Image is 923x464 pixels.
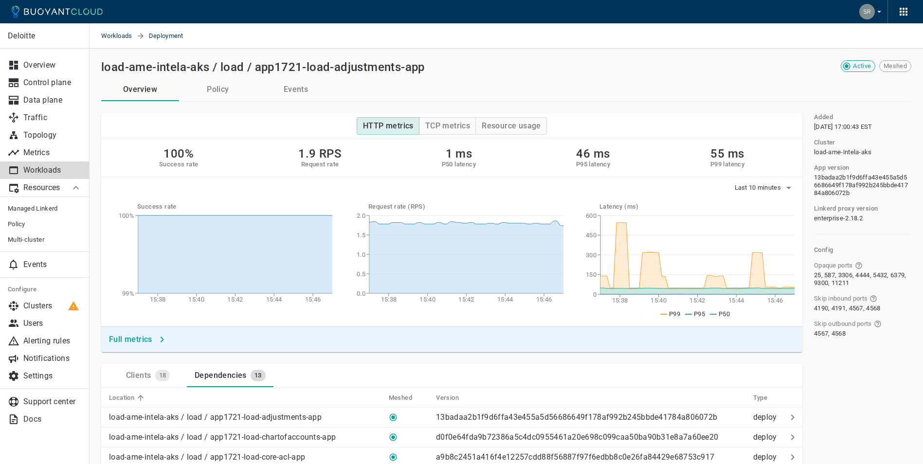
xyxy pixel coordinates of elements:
tspan: 150 [586,271,597,278]
span: Managed Linkerd [8,205,82,213]
tspan: 15:40 [651,297,667,304]
span: Type [753,393,780,402]
tspan: 15:46 [767,297,783,304]
span: Version [436,393,471,402]
button: Policy [179,78,257,101]
p: Overview [23,60,82,70]
span: Meshed [389,393,425,402]
p: deploy [753,452,783,462]
div: Dependencies [191,367,247,380]
tspan: 1.0 [357,251,365,258]
span: 4567, 4568 [814,330,846,338]
img: Sridhar [859,4,875,19]
p: load-ame-intela-aks / load / app1721-load-adjustments-app [109,412,322,422]
p: Events [23,260,82,269]
span: Multi-cluster [8,236,82,244]
p: Docs [23,414,82,424]
h5: P99 latency [710,161,744,168]
h5: Location [109,394,134,402]
h5: Added [814,113,833,121]
h5: P95 latency [576,161,610,168]
h2: 1 ms [442,147,476,161]
a: Workloads [101,23,136,49]
p: Settings [23,371,82,381]
span: load-ame-intela-aks [814,148,872,156]
button: Overview [101,78,179,101]
a: Dependencies13 [187,364,273,387]
h2: 1.9 RPS [298,147,342,161]
h5: Success rate [137,203,332,211]
tspan: 0.5 [357,270,365,278]
h5: Request rate (RPS) [368,203,563,211]
span: 4190, 4191, 4567, 4568 [814,304,881,312]
span: 25, 587, 3306, 4444, 5432, 6379, 9300, 11211 [814,271,909,287]
h5: Configure [8,286,82,293]
p: Users [23,319,82,328]
h5: App version [814,164,849,172]
svg: Ports that skip Linkerd protocol detection [855,262,863,269]
h5: Latency (ms) [599,203,795,211]
p: Metrics [23,148,82,158]
p: Alerting rules [23,336,82,346]
h5: Request rate [298,161,342,168]
tspan: 15:44 [266,296,282,303]
tspan: 15:42 [689,297,706,304]
h2: 46 ms [576,147,610,161]
tspan: 15:42 [458,296,474,303]
p: load-ame-intela-aks / load / app1721-load-chartofaccounts-app [109,432,336,442]
h5: Success rate [159,161,199,168]
button: TCP metrics [419,117,476,135]
h4: TCP metrics [425,121,470,131]
p: Support center [23,397,82,407]
h5: Linkerd proxy version [814,205,878,213]
tspan: 0 [593,291,597,298]
span: 13badaa2b1f9d6ffa43e455a5d56686649f178af992b245bbde41784a806072b [814,174,909,197]
h5: Type [753,394,768,402]
h5: Config [814,246,911,254]
span: Skip outbound ports [814,320,872,328]
tspan: 450 [586,232,597,239]
h5: P50 latency [442,161,476,168]
tspan: 15:40 [419,296,435,303]
tspan: 15:46 [536,296,552,303]
h2: 55 ms [710,147,744,161]
svg: Ports that bypass the Linkerd proxy for incoming connections [869,295,877,303]
tspan: 15:46 [305,296,321,303]
button: Resource usage [475,117,547,135]
p: Topology [23,130,82,140]
button: Events [257,78,335,101]
button: Last 10 minutes [735,180,795,195]
tspan: 300 [586,251,597,259]
span: Skip inbound ports [814,295,868,303]
h2: 100% [159,147,199,161]
tspan: 1.5 [357,232,365,239]
a: Clients18 [109,364,187,387]
h5: Cluster [814,139,835,146]
p: Data plane [23,95,82,105]
p: Deloitte [8,31,81,41]
tspan: 0.0 [357,290,365,297]
span: Deployment [149,23,195,49]
tspan: 15:44 [728,297,744,304]
span: P95 [694,310,705,318]
span: 18 [155,372,170,379]
tspan: 15:38 [612,297,628,304]
tspan: 15:42 [227,296,243,303]
span: Mon, 17 Feb 2025 22:00:43 UTC [814,123,872,131]
span: Meshed [880,62,911,70]
p: Clusters [23,301,82,311]
svg: Ports that bypass the Linkerd proxy for outgoing connections [874,320,882,328]
tspan: 2.0 [357,212,365,219]
span: enterprise-2.18.2 [814,214,863,222]
p: 13badaa2b1f9d6ffa43e455a5d56686649f178af992b245bbde41784a806072b [436,412,717,422]
h5: Meshed [389,394,412,402]
span: Active [849,62,875,70]
p: Resources [23,183,62,193]
p: Control plane [23,78,82,88]
tspan: 99% [122,290,134,297]
span: Last 10 minutes [735,184,783,192]
tspan: 15:44 [497,296,513,303]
